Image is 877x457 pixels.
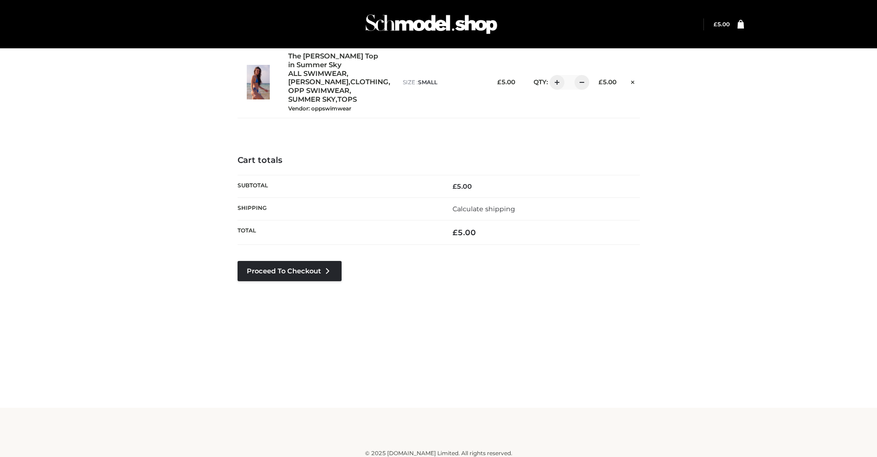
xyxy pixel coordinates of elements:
span: £ [714,21,717,28]
bdi: 5.00 [453,228,476,237]
a: ALL SWIMWEAR [288,69,347,78]
a: Remove this item [626,75,639,87]
a: £5.00 [714,21,730,28]
span: SMALL [418,79,437,86]
a: [PERSON_NAME] [288,78,348,87]
span: £ [453,228,458,237]
small: Vendor: oppswimwear [288,105,351,112]
span: £ [453,182,457,191]
bdi: 5.00 [714,21,730,28]
a: SUMMER SKY [288,95,336,104]
th: Subtotal [238,175,439,197]
span: £ [497,78,501,86]
th: Shipping [238,198,439,220]
th: Total [238,220,439,245]
div: QTY: [524,75,583,90]
div: , , , , , [288,52,394,112]
span: £ [598,78,603,86]
a: TOPS [337,95,357,104]
h4: Cart totals [238,156,640,166]
bdi: 5.00 [598,78,616,86]
a: Calculate shipping [453,205,515,213]
p: size : [403,78,482,87]
img: Schmodel Admin 964 [362,6,500,42]
bdi: 5.00 [453,182,472,191]
bdi: 5.00 [497,78,515,86]
a: The [PERSON_NAME] Top in Summer Sky [288,52,383,69]
a: Proceed to Checkout [238,261,342,281]
a: OPP SWIMWEAR [288,87,349,95]
a: CLOTHING [350,78,389,87]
